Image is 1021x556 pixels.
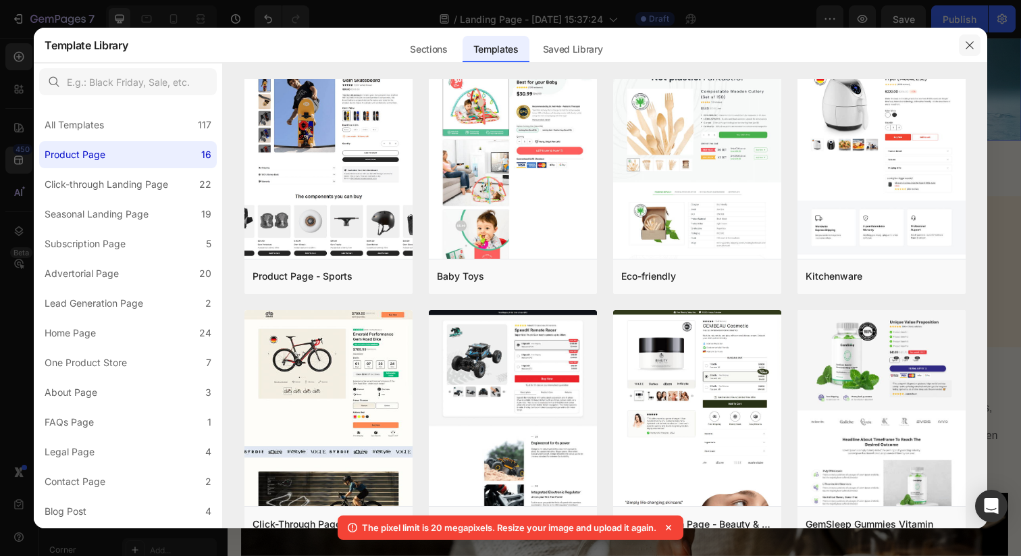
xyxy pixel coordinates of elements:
div: Contact Page [45,474,105,490]
p: Natural Energy Boost [31,101,141,118]
div: 4 [205,444,211,460]
div: Baby Toys [437,268,484,284]
div: Open Intercom Messenger [975,490,1007,522]
div: Home Page [45,325,96,341]
div: Click-Through Page - Beauty & Fitness - Cosmetic [621,516,773,532]
div: 16 [201,147,211,163]
div: 2 [205,295,211,311]
div: Templates [463,36,529,63]
div: 19 [201,206,211,222]
h3: Mental health [262,257,396,274]
div: Sections [399,36,458,63]
div: GemSleep Gummies Vitamin [806,516,933,532]
div: 22 [199,176,211,193]
div: 7 [206,355,211,371]
h3: Digestive health [61,257,194,274]
div: Click-Through Page - Sport - Road Bike [253,516,404,532]
div: Seasonal Landing Page [45,206,149,222]
div: Click-through Landing Page [45,176,168,193]
a: Shop Now [14,27,196,60]
div: About Page [45,384,97,401]
div: Blog Post [45,503,86,520]
div: 4 [205,503,211,520]
div: 3 [205,384,211,401]
h2: Benefits of Kombucha [14,194,797,226]
div: 1 [207,414,211,430]
div: 2 [205,474,211,490]
p: Gut-Friendly Probiotics [31,73,141,89]
h2: Unraveling the Kombucha Mystery [14,370,340,443]
div: All Templates [45,117,104,133]
div: Saved Library [532,36,614,63]
div: FAQs Page [45,414,94,430]
h3: Immunity boost [463,257,596,274]
div: Lead Generation Page [45,295,143,311]
div: One Product Store [45,355,127,371]
p: Kombucha is a fermented tea beverage that has been enjoyed for centuries, with roots tracing back... [417,372,795,428]
div: Advertorial Page [45,266,119,282]
div: Shop Now [69,35,140,52]
input: E.g.: Black Friday, Sale, etc. [39,68,217,95]
div: Legal Page [45,444,95,460]
div: 24 [199,325,211,341]
div: 117 [198,117,211,133]
div: Product Page [45,147,105,163]
h3: Diabetes treatment [664,257,797,274]
div: Eco-friendly [621,268,676,284]
h2: Template Library [45,28,128,63]
div: 5 [206,236,211,252]
div: Kitchenware [806,268,862,284]
p: The pixel limit is 20 megapixels. Resize your image and upload it again. [362,521,656,534]
div: Product Page - Sports [253,268,352,284]
div: Subscription Page [45,236,126,252]
p: Antioxidant-Rich [31,130,141,146]
div: 20 [199,266,211,282]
